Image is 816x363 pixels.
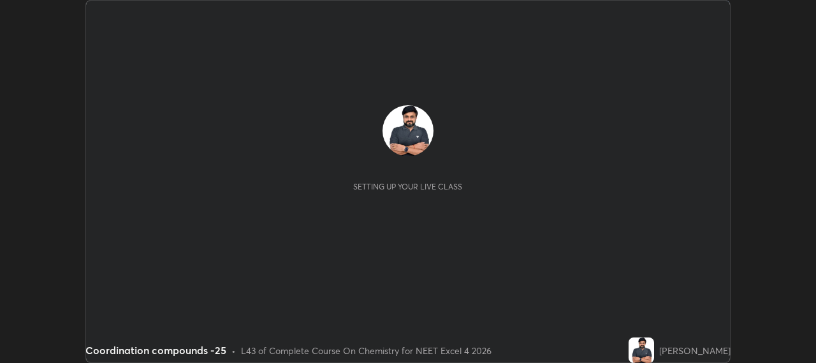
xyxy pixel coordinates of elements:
div: Coordination compounds -25 [85,343,226,358]
img: b678fab11c8e479983cbcbbb2042349f.jpg [629,337,654,363]
div: • [231,344,236,357]
img: b678fab11c8e479983cbcbbb2042349f.jpg [382,105,433,156]
div: [PERSON_NAME] [659,344,731,357]
div: L43 of Complete Course On Chemistry for NEET Excel 4 2026 [241,344,492,357]
div: Setting up your live class [353,182,462,191]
